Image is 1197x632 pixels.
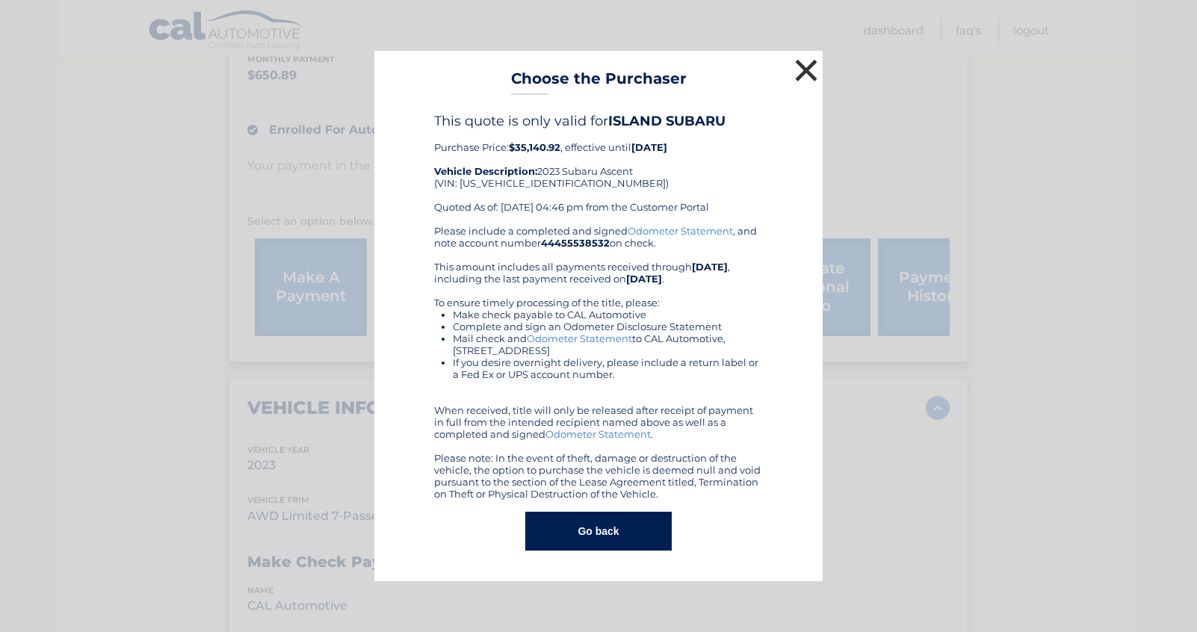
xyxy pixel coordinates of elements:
[545,428,651,440] a: Odometer Statement
[434,165,537,177] strong: Vehicle Description:
[453,320,763,332] li: Complete and sign an Odometer Disclosure Statement
[453,332,763,356] li: Mail check and to CAL Automotive, [STREET_ADDRESS]
[525,512,671,551] button: Go back
[541,237,610,249] b: 44455538532
[626,273,662,285] b: [DATE]
[453,309,763,320] li: Make check payable to CAL Automotive
[692,261,728,273] b: [DATE]
[608,113,726,129] b: ISLAND SUBARU
[527,332,632,344] a: Odometer Statement
[511,69,687,96] h3: Choose the Purchaser
[434,113,763,225] div: Purchase Price: , effective until 2023 Subaru Ascent (VIN: [US_VEHICLE_IDENTIFICATION_NUMBER]) Qu...
[631,141,667,153] b: [DATE]
[791,55,821,85] button: ×
[434,225,763,500] div: Please include a completed and signed , and note account number on check. This amount includes al...
[509,141,560,153] b: $35,140.92
[434,113,763,129] h4: This quote is only valid for
[628,225,733,237] a: Odometer Statement
[453,356,763,380] li: If you desire overnight delivery, please include a return label or a Fed Ex or UPS account number.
